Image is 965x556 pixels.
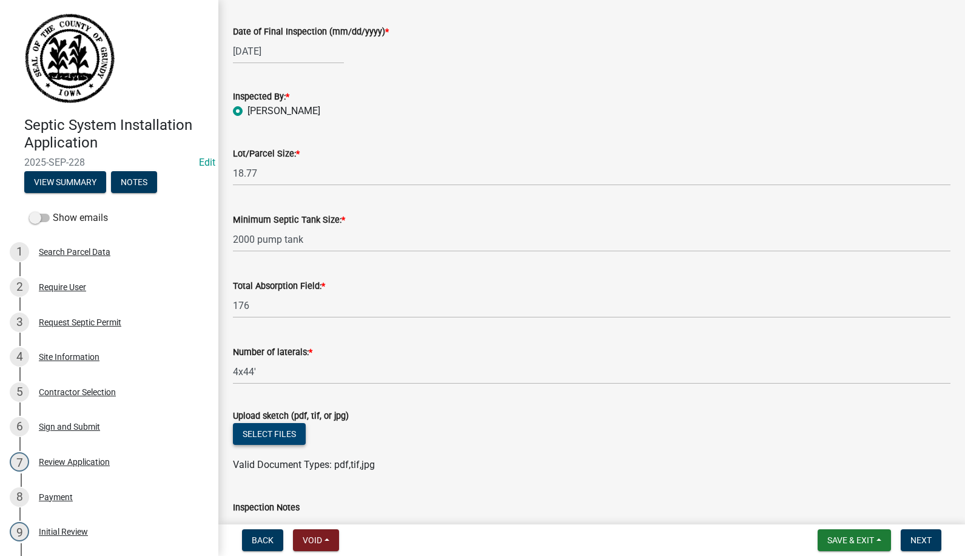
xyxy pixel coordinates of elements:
[252,535,274,545] span: Back
[233,216,345,225] label: Minimum Septic Tank Size:
[233,93,289,101] label: Inspected By:
[24,117,209,152] h4: Septic System Installation Application
[111,178,157,188] wm-modal-confirm: Notes
[39,283,86,291] div: Require User
[39,388,116,396] div: Contractor Selection
[10,522,29,541] div: 9
[910,535,932,545] span: Next
[247,104,320,118] label: [PERSON_NAME]
[10,452,29,472] div: 7
[10,382,29,402] div: 5
[10,487,29,507] div: 8
[111,171,157,193] button: Notes
[199,157,215,168] wm-modal-confirm: Edit Application Number
[39,353,99,361] div: Site Information
[242,529,283,551] button: Back
[233,412,349,421] label: Upload sketch (pdf, tif, or jpg)
[233,504,300,512] label: Inspection Notes
[24,157,194,168] span: 2025-SEP-228
[10,277,29,297] div: 2
[233,423,306,445] button: Select files
[24,178,106,188] wm-modal-confirm: Summary
[39,318,121,327] div: Request Septic Permit
[199,157,215,168] a: Edit
[39,458,110,466] div: Review Application
[233,150,300,158] label: Lot/Parcel Size:
[10,417,29,436] div: 6
[10,313,29,332] div: 3
[901,529,941,551] button: Next
[39,422,100,431] div: Sign and Submit
[818,529,891,551] button: Save & Exit
[293,529,339,551] button: Void
[10,242,29,262] div: 1
[24,171,106,193] button: View Summary
[10,347,29,367] div: 4
[39,248,110,256] div: Search Parcel Data
[39,527,88,536] div: Initial Review
[24,13,115,104] img: Grundy County, Iowa
[29,211,108,225] label: Show emails
[233,348,312,357] label: Number of laterals:
[39,493,73,501] div: Payment
[233,459,375,470] span: Valid Document Types: pdf,tif,jpg
[303,535,322,545] span: Void
[233,282,325,291] label: Total Absorption Field:
[233,28,389,36] label: Date of Final Inspection (mm/dd/yyyy)
[827,535,874,545] span: Save & Exit
[233,39,344,64] input: mm/dd/yyyy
